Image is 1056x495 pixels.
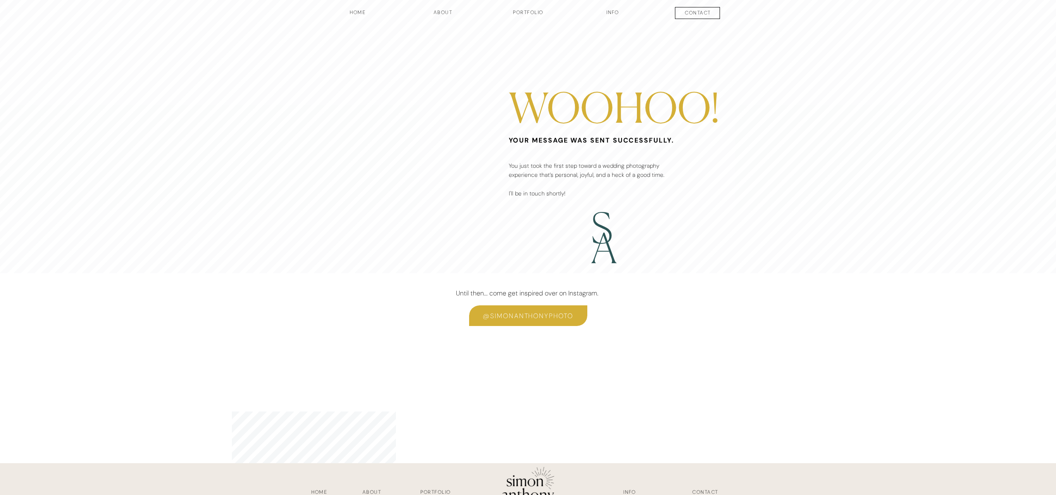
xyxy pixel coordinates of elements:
[386,288,669,300] a: Until then... come get inspired over on Instagram.
[509,161,673,218] p: You just took the first step toward a wedding photography experience that’s personal, joyful, and...
[509,83,708,123] h2: WOOHOO!
[327,9,389,23] a: HOME
[509,136,674,145] b: Your message was sent successfully.
[592,9,634,23] a: INFO
[469,311,587,323] a: @simonanthonyphoto
[498,9,559,23] a: Portfolio
[591,224,617,253] h2: A
[591,203,617,233] h2: S
[667,9,729,19] a: contact
[422,9,464,23] a: about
